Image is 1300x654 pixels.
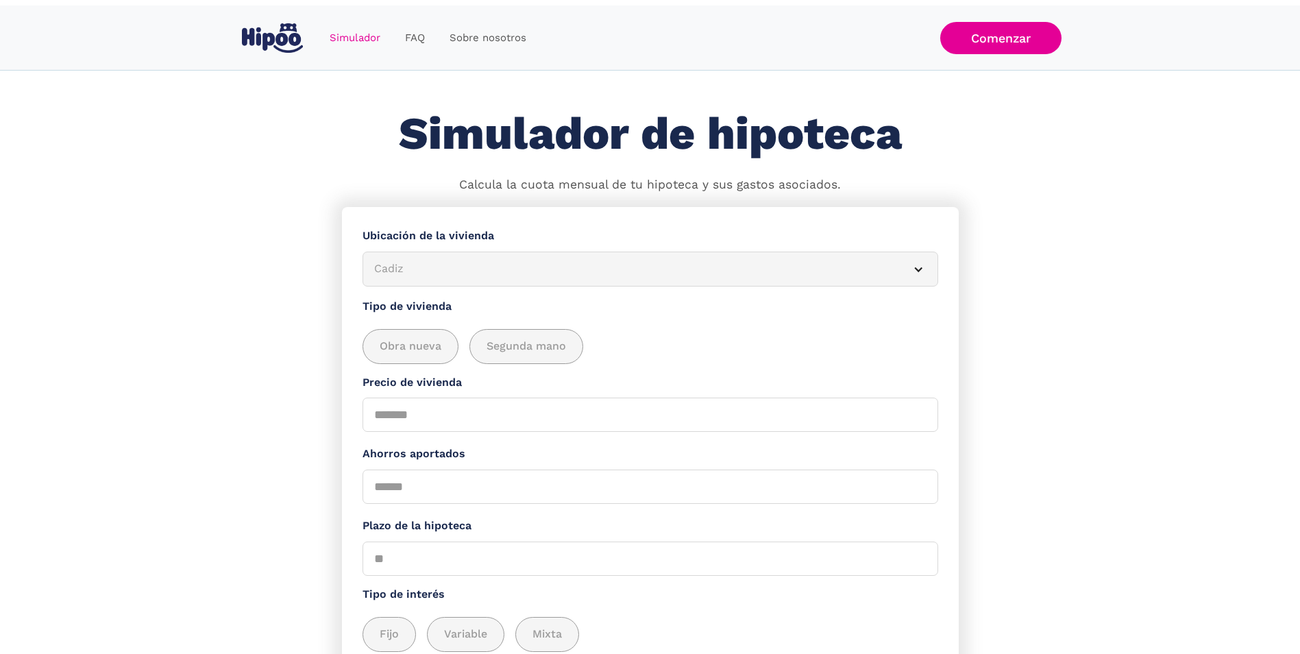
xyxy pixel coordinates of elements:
a: FAQ [393,25,437,51]
span: Fijo [380,626,399,643]
a: home [239,18,306,58]
span: Variable [444,626,487,643]
div: add_description_here [363,329,938,364]
a: Comenzar [940,22,1062,54]
label: Ahorros aportados [363,446,938,463]
h1: Simulador de hipoteca [399,109,902,159]
div: Cadiz [374,261,894,278]
a: Simulador [317,25,393,51]
span: Segunda mano [487,338,566,355]
label: Tipo de interés [363,586,938,603]
label: Precio de vivienda [363,374,938,391]
div: add_description_here [363,617,938,652]
span: Obra nueva [380,338,441,355]
label: Plazo de la hipoteca [363,518,938,535]
p: Calcula la cuota mensual de tu hipoteca y sus gastos asociados. [459,176,841,194]
label: Ubicación de la vivienda [363,228,938,245]
span: Mixta [532,626,562,643]
article: Cadiz [363,252,938,287]
a: Sobre nosotros [437,25,539,51]
label: Tipo de vivienda [363,298,938,315]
